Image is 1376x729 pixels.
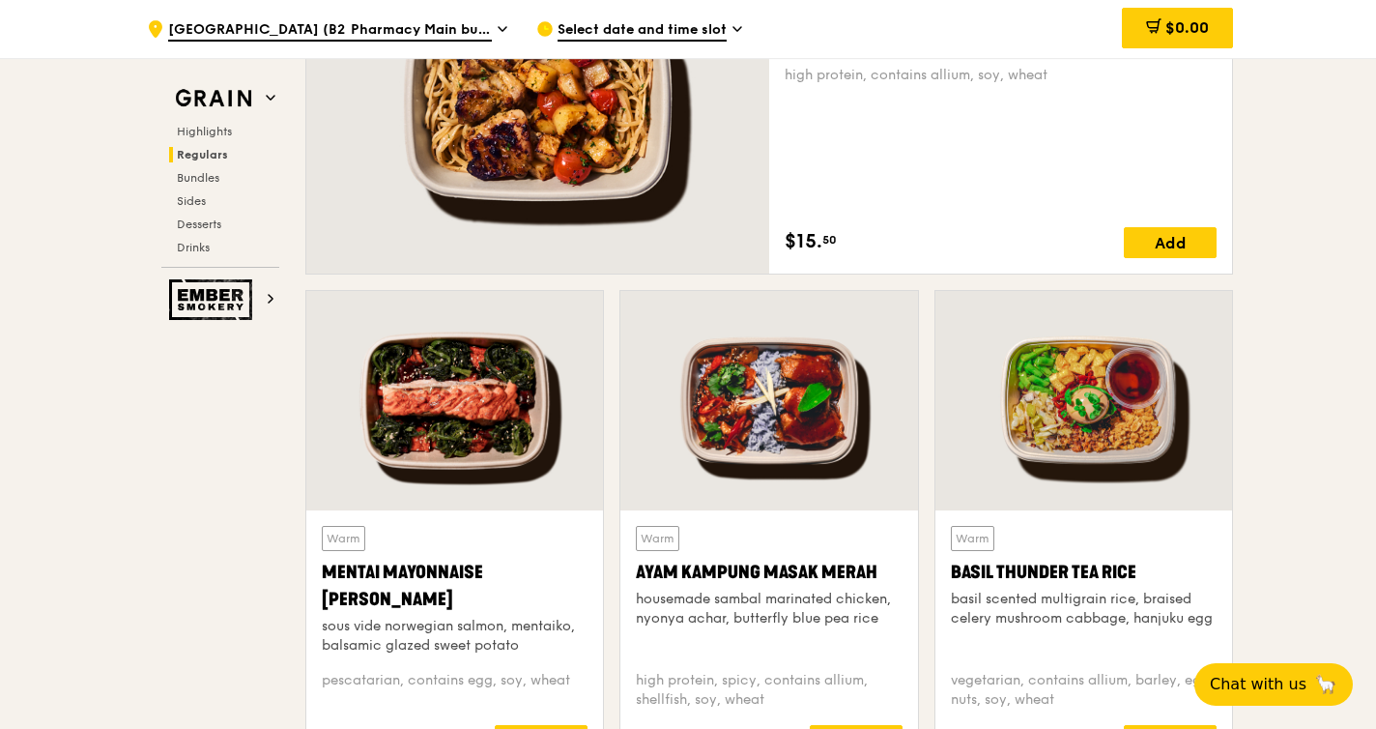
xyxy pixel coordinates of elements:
[168,20,492,42] span: [GEOGRAPHIC_DATA] (B2 Pharmacy Main building)
[785,66,1217,85] div: high protein, contains allium, soy, wheat
[177,148,228,161] span: Regulars
[177,171,219,185] span: Bundles
[822,232,837,248] span: 50
[177,125,232,138] span: Highlights
[636,526,679,551] div: Warm
[177,194,206,208] span: Sides
[558,20,727,42] span: Select date and time slot
[785,227,822,256] span: $15.
[1165,18,1209,37] span: $0.00
[177,218,221,231] span: Desserts
[951,671,1217,710] div: vegetarian, contains allium, barley, egg, nuts, soy, wheat
[322,671,588,710] div: pescatarian, contains egg, soy, wheat
[322,526,365,551] div: Warm
[177,241,210,254] span: Drinks
[322,617,588,656] div: sous vide norwegian salmon, mentaiko, balsamic glazed sweet potato
[636,559,902,586] div: Ayam Kampung Masak Merah
[636,671,902,710] div: high protein, spicy, contains allium, shellfish, soy, wheat
[1210,673,1306,696] span: Chat with us
[1314,673,1337,696] span: 🦙
[1124,227,1217,258] div: Add
[1194,663,1353,706] button: Chat with us🦙
[169,81,258,116] img: Grain web logo
[322,559,588,613] div: Mentai Mayonnaise [PERSON_NAME]
[951,590,1217,628] div: basil scented multigrain rice, braised celery mushroom cabbage, hanjuku egg
[169,279,258,320] img: Ember Smokery web logo
[951,526,994,551] div: Warm
[951,559,1217,586] div: Basil Thunder Tea Rice
[636,590,902,628] div: housemade sambal marinated chicken, nyonya achar, butterfly blue pea rice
